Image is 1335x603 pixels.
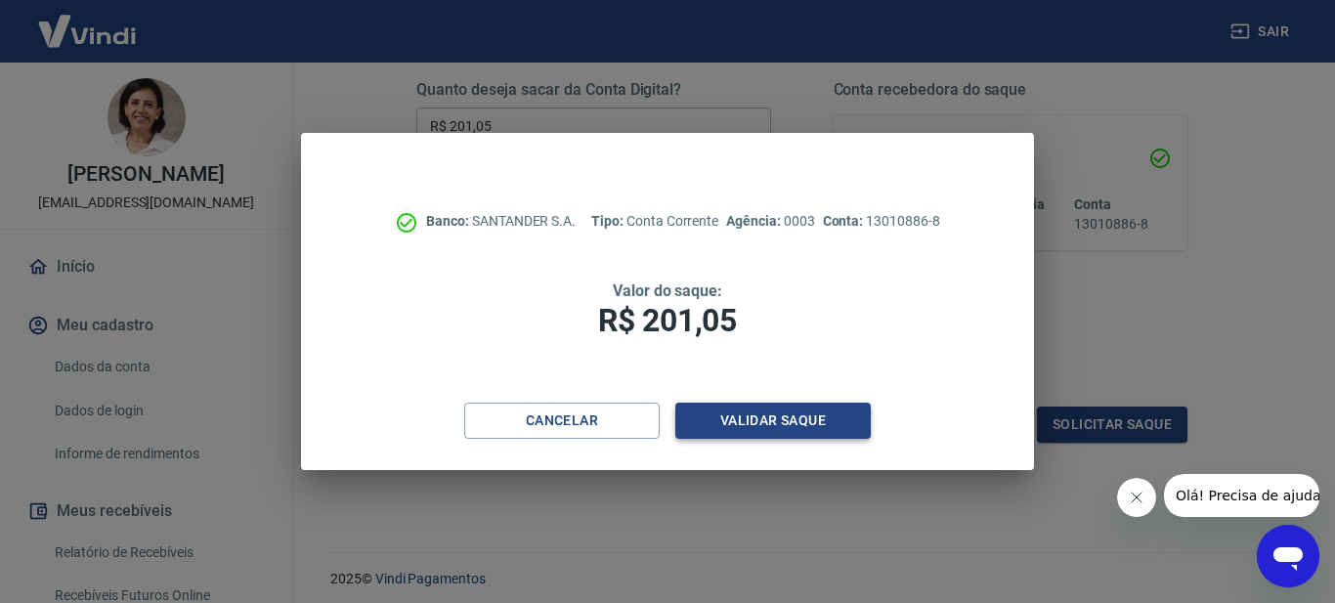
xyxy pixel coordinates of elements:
button: Cancelar [464,403,660,439]
iframe: Botão para abrir a janela de mensagens [1257,525,1319,587]
p: Conta Corrente [591,211,718,232]
span: Agência: [726,213,784,229]
span: Olá! Precisa de ajuda? [12,14,164,29]
span: Tipo: [591,213,626,229]
iframe: Mensagem da empresa [1164,474,1319,517]
span: R$ 201,05 [598,302,737,339]
span: Banco: [426,213,472,229]
button: Validar saque [675,403,871,439]
span: Conta: [823,213,867,229]
iframe: Fechar mensagem [1117,478,1156,517]
p: SANTANDER S.A. [426,211,576,232]
span: Valor do saque: [613,281,722,300]
p: 13010886-8 [823,211,940,232]
p: 0003 [726,211,814,232]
